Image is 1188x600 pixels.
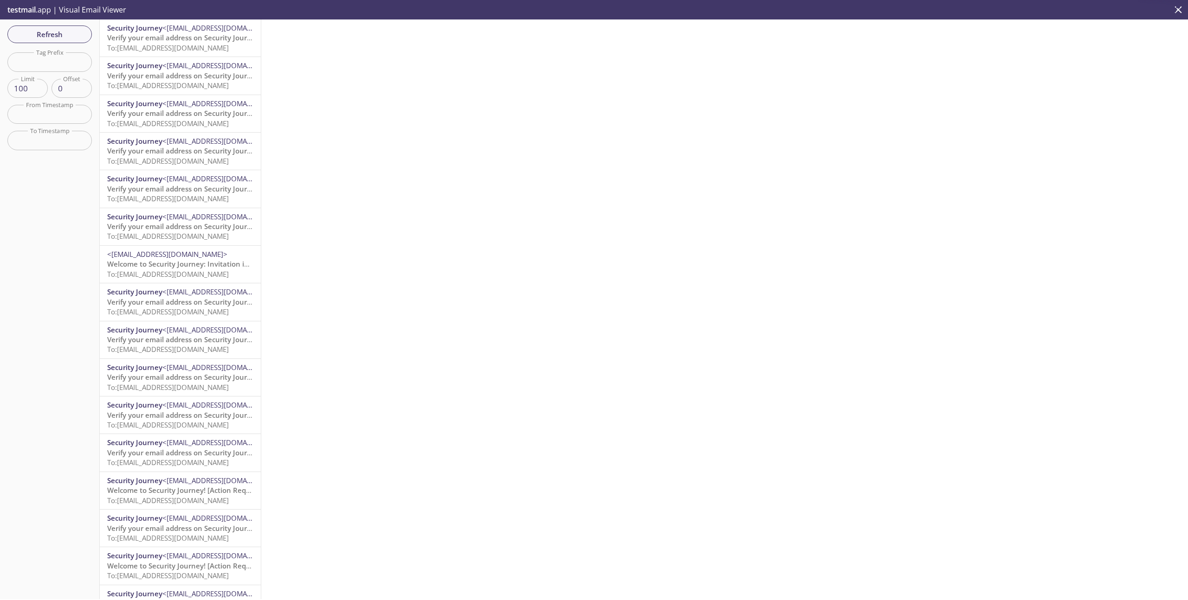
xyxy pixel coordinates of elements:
[100,246,261,283] div: <[EMAIL_ADDRESS][DOMAIN_NAME]>Welcome to Security Journey: Invitation instructionsTo:[EMAIL_ADDRE...
[107,269,229,279] span: To: [EMAIL_ADDRESS][DOMAIN_NAME]
[162,438,283,447] span: <[EMAIL_ADDRESS][DOMAIN_NAME]>
[100,133,261,170] div: Security Journey<[EMAIL_ADDRESS][DOMAIN_NAME]>Verify your email address on Security JourneyTo:[EM...
[107,194,229,203] span: To: [EMAIL_ADDRESS][DOMAIN_NAME]
[162,61,283,70] span: <[EMAIL_ADDRESS][DOMAIN_NAME]>
[107,23,162,32] span: Security Journey
[107,589,162,598] span: Security Journey
[162,174,283,183] span: <[EMAIL_ADDRESS][DOMAIN_NAME]>
[100,510,261,547] div: Security Journey<[EMAIL_ADDRESS][DOMAIN_NAME]>Verify your email address on Security JourneyTo:[EM...
[107,146,259,155] span: Verify your email address on Security Journey
[107,448,259,457] span: Verify your email address on Security Journey
[107,136,162,146] span: Security Journey
[162,212,283,221] span: <[EMAIL_ADDRESS][DOMAIN_NAME]>
[107,363,162,372] span: Security Journey
[107,307,229,316] span: To: [EMAIL_ADDRESS][DOMAIN_NAME]
[107,249,227,259] span: <[EMAIL_ADDRESS][DOMAIN_NAME]>
[107,523,259,533] span: Verify your email address on Security Journey
[162,589,283,598] span: <[EMAIL_ADDRESS][DOMAIN_NAME]>
[107,33,259,42] span: Verify your email address on Security Journey
[107,485,266,495] span: Welcome to Security Journey! [Action Required]
[107,551,162,560] span: Security Journey
[100,359,261,396] div: Security Journey<[EMAIL_ADDRESS][DOMAIN_NAME]>Verify your email address on Security JourneyTo:[EM...
[107,259,282,268] span: Welcome to Security Journey: Invitation instructions
[107,99,162,108] span: Security Journey
[162,551,283,560] span: <[EMAIL_ADDRESS][DOMAIN_NAME]>
[107,71,259,80] span: Verify your email address on Security Journey
[107,410,259,420] span: Verify your email address on Security Journey
[162,287,283,296] span: <[EMAIL_ADDRESS][DOMAIN_NAME]>
[100,19,261,57] div: Security Journey<[EMAIL_ADDRESS][DOMAIN_NAME]>Verify your email address on Security JourneyTo:[EM...
[107,335,259,344] span: Verify your email address on Security Journey
[107,212,162,221] span: Security Journey
[107,119,229,128] span: To: [EMAIL_ADDRESS][DOMAIN_NAME]
[107,383,229,392] span: To: [EMAIL_ADDRESS][DOMAIN_NAME]
[15,28,84,40] span: Refresh
[100,547,261,584] div: Security Journey<[EMAIL_ADDRESS][DOMAIN_NAME]>Welcome to Security Journey! [Action Required]To:[E...
[107,61,162,70] span: Security Journey
[162,23,283,32] span: <[EMAIL_ADDRESS][DOMAIN_NAME]>
[100,321,261,358] div: Security Journey<[EMAIL_ADDRESS][DOMAIN_NAME]>Verify your email address on Security JourneyTo:[EM...
[107,287,162,296] span: Security Journey
[107,43,229,52] span: To: [EMAIL_ADDRESS][DOMAIN_NAME]
[107,400,162,409] span: Security Journey
[162,363,283,372] span: <[EMAIL_ADDRESS][DOMAIN_NAME]>
[107,231,229,241] span: To: [EMAIL_ADDRESS][DOMAIN_NAME]
[107,571,229,580] span: To: [EMAIL_ADDRESS][DOMAIN_NAME]
[100,396,261,434] div: Security Journey<[EMAIL_ADDRESS][DOMAIN_NAME]>Verify your email address on Security JourneyTo:[EM...
[107,496,229,505] span: To: [EMAIL_ADDRESS][DOMAIN_NAME]
[100,472,261,509] div: Security Journey<[EMAIL_ADDRESS][DOMAIN_NAME]>Welcome to Security Journey! [Action Required]To:[E...
[100,170,261,207] div: Security Journey<[EMAIL_ADDRESS][DOMAIN_NAME]>Verify your email address on Security JourneyTo:[EM...
[162,325,283,334] span: <[EMAIL_ADDRESS][DOMAIN_NAME]>
[107,420,229,429] span: To: [EMAIL_ADDRESS][DOMAIN_NAME]
[100,283,261,320] div: Security Journey<[EMAIL_ADDRESS][DOMAIN_NAME]>Verify your email address on Security JourneyTo:[EM...
[107,81,229,90] span: To: [EMAIL_ADDRESS][DOMAIN_NAME]
[107,109,259,118] span: Verify your email address on Security Journey
[162,99,283,108] span: <[EMAIL_ADDRESS][DOMAIN_NAME]>
[7,26,92,43] button: Refresh
[107,476,162,485] span: Security Journey
[7,5,36,15] span: testmail
[162,136,283,146] span: <[EMAIL_ADDRESS][DOMAIN_NAME]>
[107,561,266,570] span: Welcome to Security Journey! [Action Required]
[100,57,261,94] div: Security Journey<[EMAIL_ADDRESS][DOMAIN_NAME]>Verify your email address on Security JourneyTo:[EM...
[107,533,229,543] span: To: [EMAIL_ADDRESS][DOMAIN_NAME]
[107,297,259,306] span: Verify your email address on Security Journey
[107,345,229,354] span: To: [EMAIL_ADDRESS][DOMAIN_NAME]
[100,208,261,245] div: Security Journey<[EMAIL_ADDRESS][DOMAIN_NAME]>Verify your email address on Security JourneyTo:[EM...
[107,184,259,193] span: Verify your email address on Security Journey
[162,513,283,523] span: <[EMAIL_ADDRESS][DOMAIN_NAME]>
[107,513,162,523] span: Security Journey
[107,174,162,183] span: Security Journey
[107,458,229,467] span: To: [EMAIL_ADDRESS][DOMAIN_NAME]
[107,325,162,334] span: Security Journey
[107,156,229,166] span: To: [EMAIL_ADDRESS][DOMAIN_NAME]
[162,476,283,485] span: <[EMAIL_ADDRESS][DOMAIN_NAME]>
[107,438,162,447] span: Security Journey
[162,400,283,409] span: <[EMAIL_ADDRESS][DOMAIN_NAME]>
[100,95,261,132] div: Security Journey<[EMAIL_ADDRESS][DOMAIN_NAME]>Verify your email address on Security JourneyTo:[EM...
[107,372,259,382] span: Verify your email address on Security Journey
[107,222,259,231] span: Verify your email address on Security Journey
[100,434,261,471] div: Security Journey<[EMAIL_ADDRESS][DOMAIN_NAME]>Verify your email address on Security JourneyTo:[EM...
